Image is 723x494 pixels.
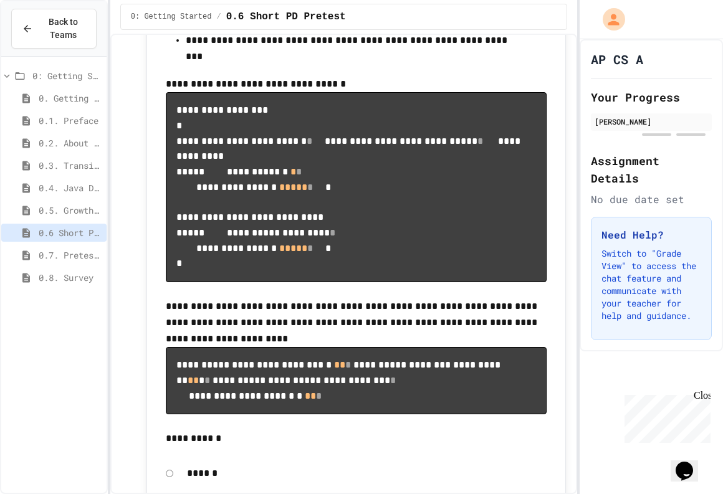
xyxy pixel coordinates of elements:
div: My Account [590,5,628,34]
p: Switch to "Grade View" to access the chat feature and communicate with your teacher for help and ... [601,247,701,322]
span: 0.6 Short PD Pretest [39,226,102,239]
div: No due date set [591,192,712,207]
span: 0.6 Short PD Pretest [226,9,346,24]
span: 0.5. Growth Mindset and Pair Programming [39,204,102,217]
span: 0.2. About the AP CSA Exam [39,136,102,150]
div: [PERSON_NAME] [595,116,708,127]
span: 0. Getting Started [39,92,102,105]
button: Back to Teams [11,9,97,49]
span: 0.4. Java Development Environments [39,181,102,194]
h2: Assignment Details [591,152,712,187]
span: 0.3. Transitioning from AP CSP to AP CSA [39,159,102,172]
span: 0: Getting Started [32,69,102,82]
span: 0.8. Survey [39,271,102,284]
span: Back to Teams [41,16,86,42]
h3: Need Help? [601,227,701,242]
span: 0: Getting Started [131,12,212,22]
h1: AP CS A [591,50,643,68]
span: / [216,12,221,22]
span: 0.7. Pretest for the AP CSA Exam [39,249,102,262]
span: 0.1. Preface [39,114,102,127]
h2: Your Progress [591,88,712,106]
iframe: chat widget [620,390,711,443]
div: Chat with us now!Close [5,5,86,79]
iframe: chat widget [671,444,711,482]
